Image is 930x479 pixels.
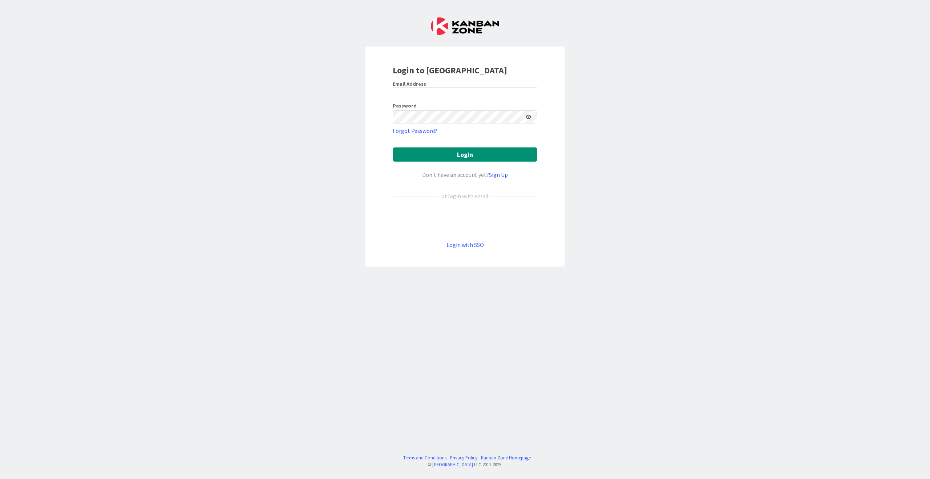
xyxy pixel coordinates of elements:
iframe: Sign in with Google Button [389,212,541,228]
a: Kanban Zone Homepage [481,454,531,461]
label: Password [393,103,417,108]
div: or login with email [440,192,490,200]
button: Login [393,147,537,162]
a: Login with SSO [446,241,484,248]
div: © LLC 2017- 2025 . [400,461,531,468]
a: Sign Up [489,171,508,178]
a: [GEOGRAPHIC_DATA] [432,462,473,467]
img: Kanban Zone [431,17,499,35]
a: Privacy Policy [450,454,477,461]
label: Email Address [393,81,426,87]
a: Forgot Password? [393,126,437,135]
a: Terms and Conditions [403,454,446,461]
b: Login to [GEOGRAPHIC_DATA] [393,65,507,76]
div: Don’t have an account yet? [393,170,537,179]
